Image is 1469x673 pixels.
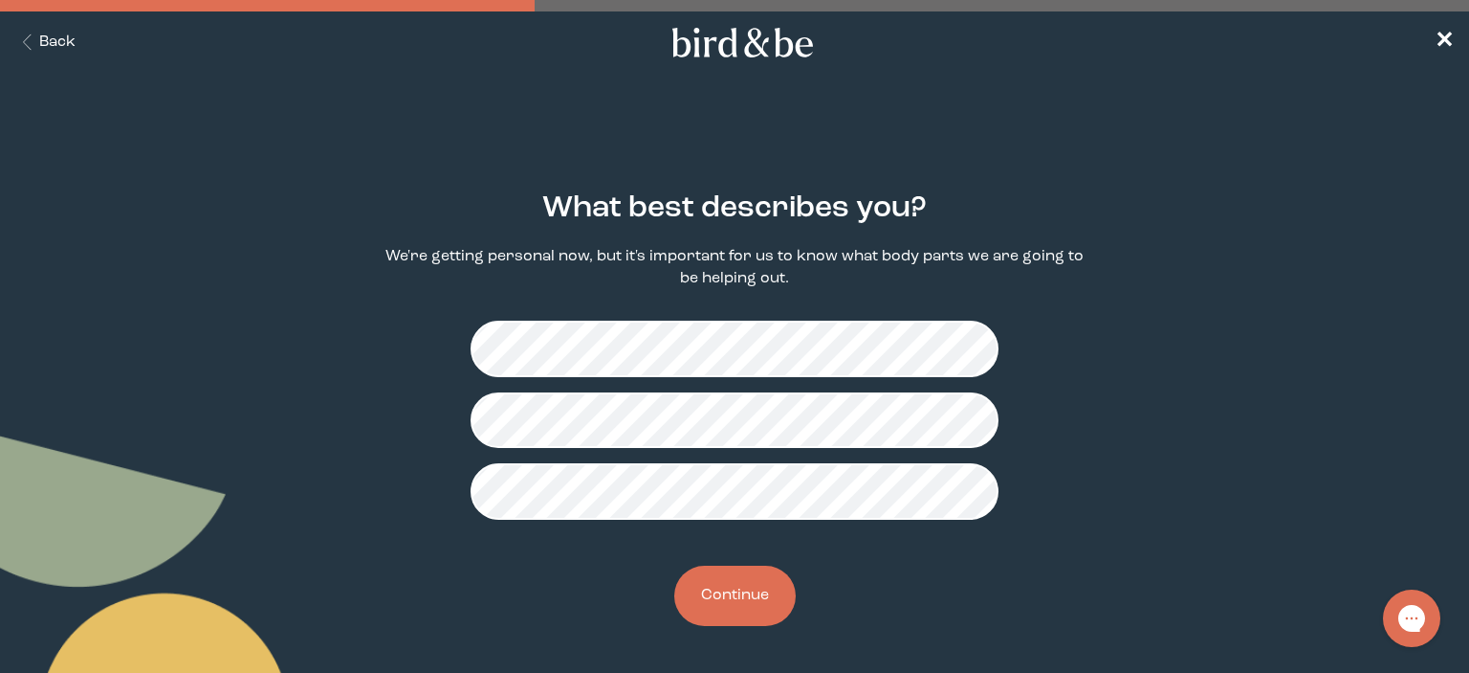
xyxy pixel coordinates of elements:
[15,32,76,54] button: Back Button
[1435,26,1454,59] a: ✕
[383,246,1086,290] p: We're getting personal now, but it's important for us to know what body parts we are going to be ...
[542,187,927,231] h2: What best describes you?
[1373,583,1450,654] iframe: Gorgias live chat messenger
[1435,31,1454,54] span: ✕
[674,566,796,626] button: Continue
